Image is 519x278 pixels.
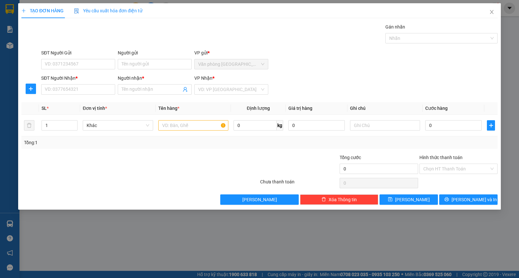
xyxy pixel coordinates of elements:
span: [PERSON_NAME] [242,196,277,203]
div: Người nhận [118,75,192,82]
span: Giá trị hàng [288,106,312,111]
span: SL [42,106,47,111]
label: Hình thức thanh toán [419,155,463,160]
div: Tổng: 1 [24,139,201,146]
button: printer[PERSON_NAME] và In [439,194,498,205]
input: 0 [288,120,345,131]
div: SĐT Người Gửi [41,49,115,56]
img: icon [74,8,79,14]
label: Gán nhãn [385,24,405,29]
span: [PERSON_NAME] [395,196,430,203]
div: Người gửi [118,49,192,56]
span: Văn phòng Kiên Giang [198,59,264,69]
span: VP Nhận [194,75,212,81]
span: delete [321,197,326,202]
span: Cước hàng [425,106,448,111]
span: user-add [183,87,188,92]
button: plus [26,84,36,94]
button: save[PERSON_NAME] [380,194,438,205]
button: delete [24,120,34,131]
input: VD: Bàn, Ghế [158,120,228,131]
li: E11, Đường số 8, Khu dân cư Nông [GEOGRAPHIC_DATA], Kv.[GEOGRAPHIC_DATA], [GEOGRAPHIC_DATA] [3,14,124,47]
span: Xóa Thông tin [329,196,357,203]
li: 1900 8181 [3,47,124,55]
span: plus [21,8,26,13]
img: logo.jpg [3,3,35,35]
span: Tổng cước [340,155,361,160]
span: Định lượng [247,106,270,111]
span: plus [487,123,495,128]
span: Khác [87,121,149,130]
span: environment [37,16,42,21]
button: Close [483,3,501,21]
input: Ghi Chú [350,120,420,131]
span: [PERSON_NAME] và In [452,196,497,203]
span: TẠO ĐƠN HÀNG [21,8,64,13]
b: [PERSON_NAME] [37,4,92,12]
span: close [489,9,494,15]
span: Tên hàng [158,106,179,111]
span: Đơn vị tính [83,106,107,111]
span: Yêu cầu xuất hóa đơn điện tử [74,8,142,13]
span: plus [26,86,36,91]
span: printer [444,197,449,202]
span: kg [277,120,283,131]
button: plus [487,120,495,131]
div: SĐT Người Nhận [41,75,115,82]
button: [PERSON_NAME] [220,194,298,205]
span: phone [3,48,8,53]
button: deleteXóa Thông tin [300,194,378,205]
th: Ghi chú [347,102,423,115]
div: Chưa thanh toán [259,178,339,190]
div: VP gửi [194,49,268,56]
span: save [388,197,392,202]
